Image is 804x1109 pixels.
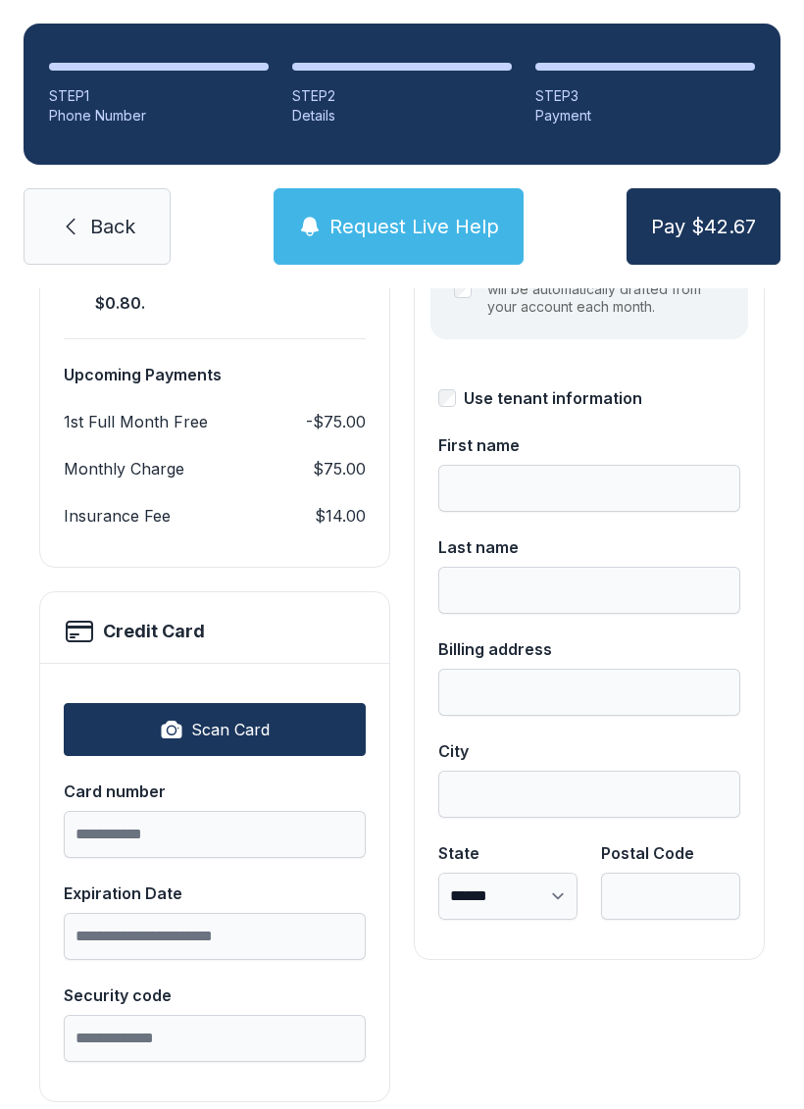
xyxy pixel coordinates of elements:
dt: 1st Full Month Free [64,410,208,433]
div: STEP 2 [292,86,512,106]
div: Postal Code [601,841,740,865]
div: First name [438,433,740,457]
dd: $14.00 [315,504,366,528]
input: City [438,771,740,818]
div: State [438,841,578,865]
select: State [438,873,578,920]
input: Security code [64,1015,366,1062]
span: Request Live Help [329,213,499,240]
input: Expiration Date [64,913,366,960]
span: Scan Card [191,718,270,741]
span: Pay $42.67 [651,213,756,240]
h3: Upcoming Payments [64,363,366,386]
dt: Monthly Charge [64,457,184,480]
div: Expiration Date [64,882,366,905]
label: Sign up for Autopay and your rent will be automatically drafted from your account each month. [487,263,725,316]
div: STEP 3 [535,86,755,106]
div: City [438,739,740,763]
dt: Insurance Fee [64,504,171,528]
div: STEP 1 [49,86,269,106]
div: Billing address [438,637,740,661]
input: Billing address [438,669,740,716]
dd: -$75.00 [306,410,366,433]
span: Back [90,213,135,240]
input: First name [438,465,740,512]
input: Last name [438,567,740,614]
input: Postal Code [601,873,740,920]
div: Phone Number [49,106,269,126]
input: Card number [64,811,366,858]
dd: $75.00 [313,457,366,480]
div: Payment [535,106,755,126]
div: Details [292,106,512,126]
div: Use tenant information [464,386,642,410]
div: Security code [64,983,366,1007]
h2: Credit Card [103,618,205,645]
div: Card number [64,780,366,803]
div: Last name [438,535,740,559]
